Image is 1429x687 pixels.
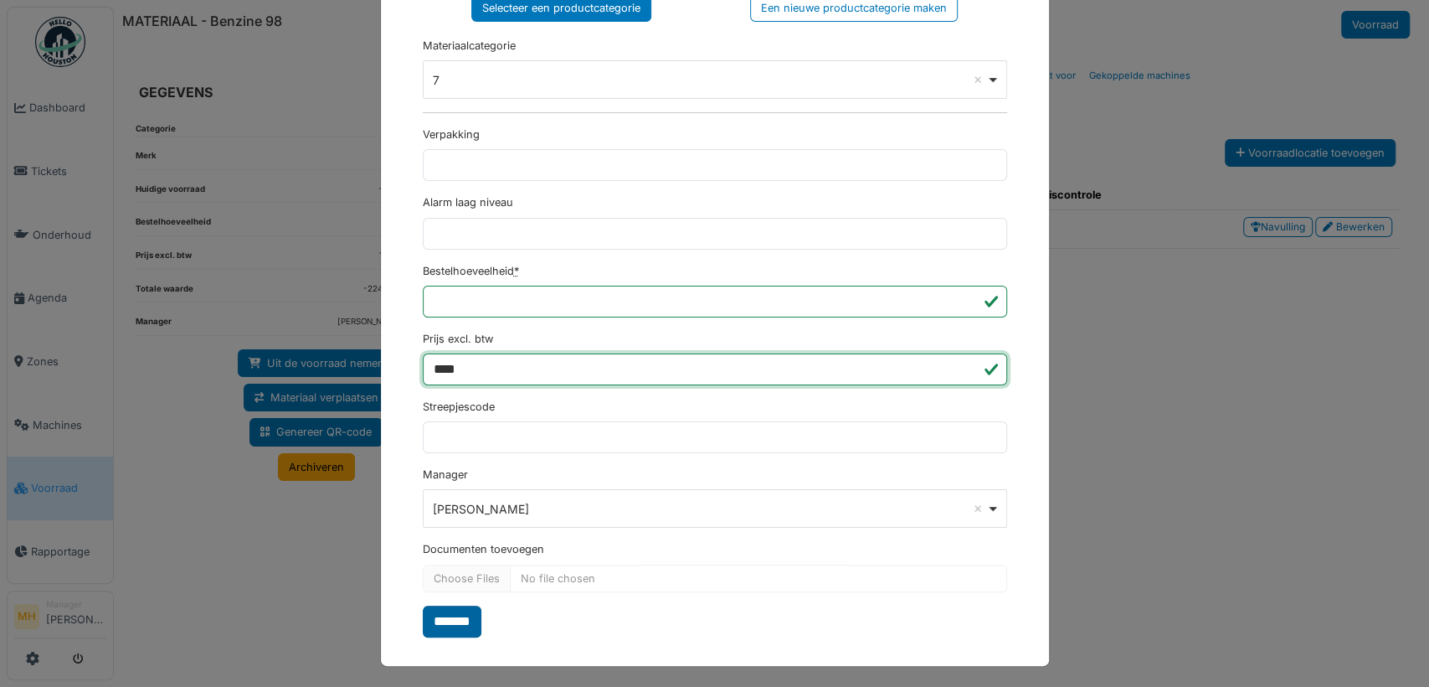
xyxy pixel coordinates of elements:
label: Alarm laag niveau [423,194,513,210]
div: [PERSON_NAME] [433,500,986,518]
abbr: Verplicht [514,265,519,277]
label: Verpakking [423,127,480,142]
label: Documenten toevoegen [423,541,544,557]
label: Prijs excl. btw [423,331,493,347]
label: Manager [423,467,468,483]
div: 7 [433,71,986,89]
label: Bestelhoeveelheid [423,263,519,279]
button: Remove item: '7' [969,71,986,88]
label: Materiaalcategorie [423,38,516,54]
button: Remove item: '1187' [969,500,986,517]
label: Streepjescode [423,399,495,415]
